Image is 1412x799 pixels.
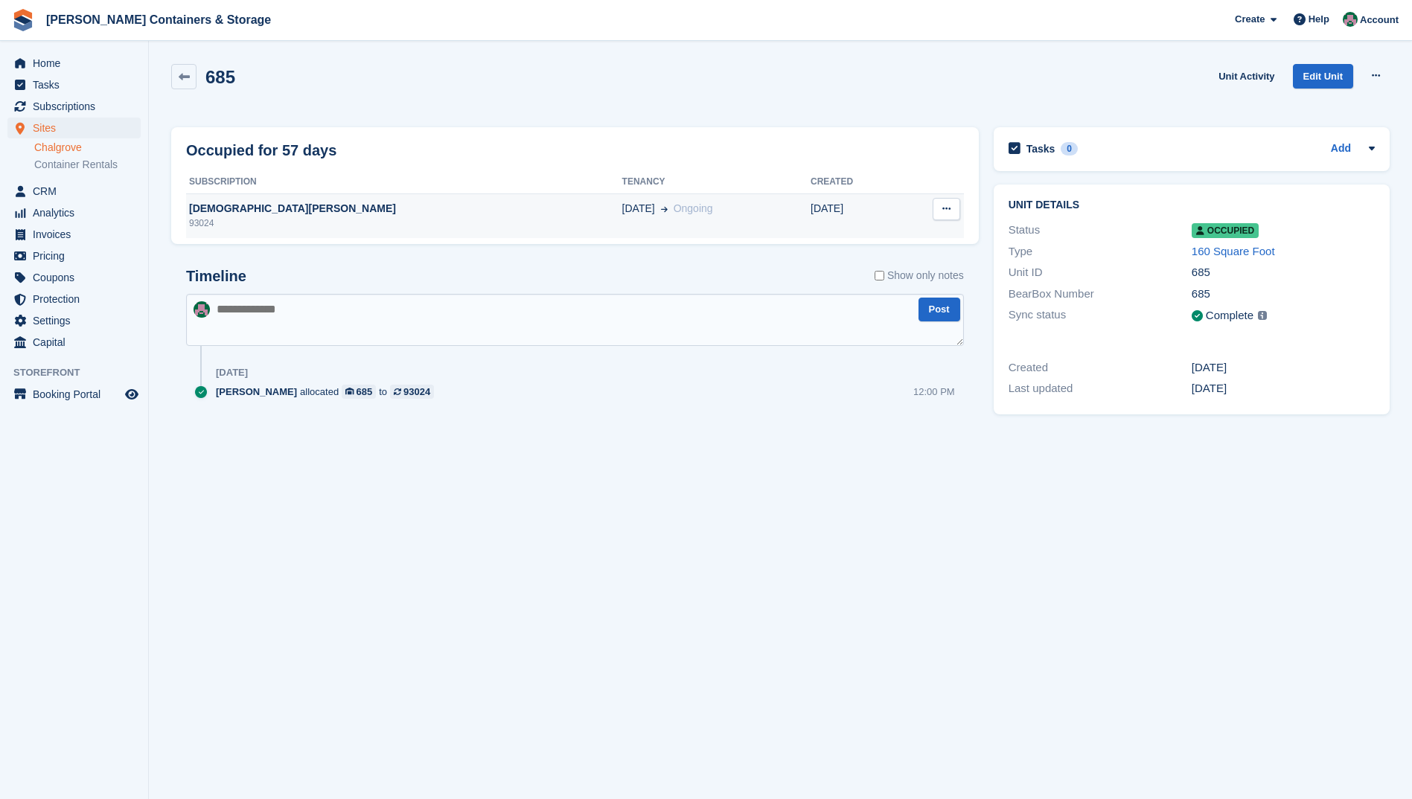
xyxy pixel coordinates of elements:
[7,181,141,202] a: menu
[1192,223,1259,238] span: Occupied
[13,365,148,380] span: Storefront
[186,268,246,285] h2: Timeline
[811,193,899,238] td: [DATE]
[34,158,141,172] a: Container Rentals
[40,7,277,32] a: [PERSON_NAME] Containers & Storage
[194,301,210,318] img: Julia Marcham
[1206,307,1253,324] div: Complete
[7,289,141,309] a: menu
[33,384,122,405] span: Booking Portal
[216,385,441,399] div: allocated to
[7,118,141,138] a: menu
[390,385,434,399] a: 93024
[1009,222,1192,239] div: Status
[7,202,141,223] a: menu
[622,170,811,194] th: Tenancy
[1360,13,1399,28] span: Account
[205,67,235,87] h2: 685
[1192,264,1375,281] div: 685
[7,332,141,353] a: menu
[7,53,141,74] a: menu
[33,53,122,74] span: Home
[674,202,713,214] span: Ongoing
[33,332,122,353] span: Capital
[33,96,122,117] span: Subscriptions
[1213,64,1280,89] a: Unit Activity
[1235,12,1265,27] span: Create
[875,268,964,283] label: Show only notes
[33,181,122,202] span: CRM
[186,216,622,230] div: 93024
[1009,199,1375,211] h2: Unit details
[913,385,955,399] div: 12:00 PM
[12,9,34,31] img: stora-icon-8386f47178a22dfd0bd8f6a31ec36ba5ce8667c1dd55bd0f319d3a0aa187defe.svg
[1309,12,1329,27] span: Help
[919,298,960,322] button: Post
[33,246,122,266] span: Pricing
[1009,243,1192,260] div: Type
[1258,311,1267,320] img: icon-info-grey-7440780725fd019a000dd9b08b2336e03edf1995a4989e88bcd33f0948082b44.svg
[186,139,336,161] h2: Occupied for 57 days
[1343,12,1358,27] img: Julia Marcham
[33,289,122,309] span: Protection
[1192,380,1375,397] div: [DATE]
[357,385,373,399] div: 685
[34,141,141,155] a: Chalgrove
[403,385,430,399] div: 93024
[342,385,376,399] a: 685
[216,385,297,399] span: [PERSON_NAME]
[33,74,122,95] span: Tasks
[123,385,141,403] a: Preview store
[1192,286,1375,303] div: 685
[7,96,141,117] a: menu
[811,170,899,194] th: Created
[7,384,141,405] a: menu
[7,224,141,245] a: menu
[1009,359,1192,376] div: Created
[7,310,141,331] a: menu
[186,201,622,216] div: [DEMOGRAPHIC_DATA][PERSON_NAME]
[33,118,122,138] span: Sites
[33,267,122,288] span: Coupons
[33,202,122,223] span: Analytics
[1009,286,1192,303] div: BearBox Number
[7,74,141,95] a: menu
[1192,245,1275,257] a: 160 Square Foot
[622,201,655,216] span: [DATE]
[33,224,122,245] span: Invoices
[33,310,122,331] span: Settings
[1009,264,1192,281] div: Unit ID
[875,268,884,283] input: Show only notes
[7,246,141,266] a: menu
[216,367,248,379] div: [DATE]
[1026,142,1055,155] h2: Tasks
[1331,141,1351,158] a: Add
[7,267,141,288] a: menu
[1061,142,1078,155] div: 0
[1009,380,1192,397] div: Last updated
[186,170,622,194] th: Subscription
[1192,359,1375,376] div: [DATE]
[1293,64,1353,89] a: Edit Unit
[1009,307,1192,325] div: Sync status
